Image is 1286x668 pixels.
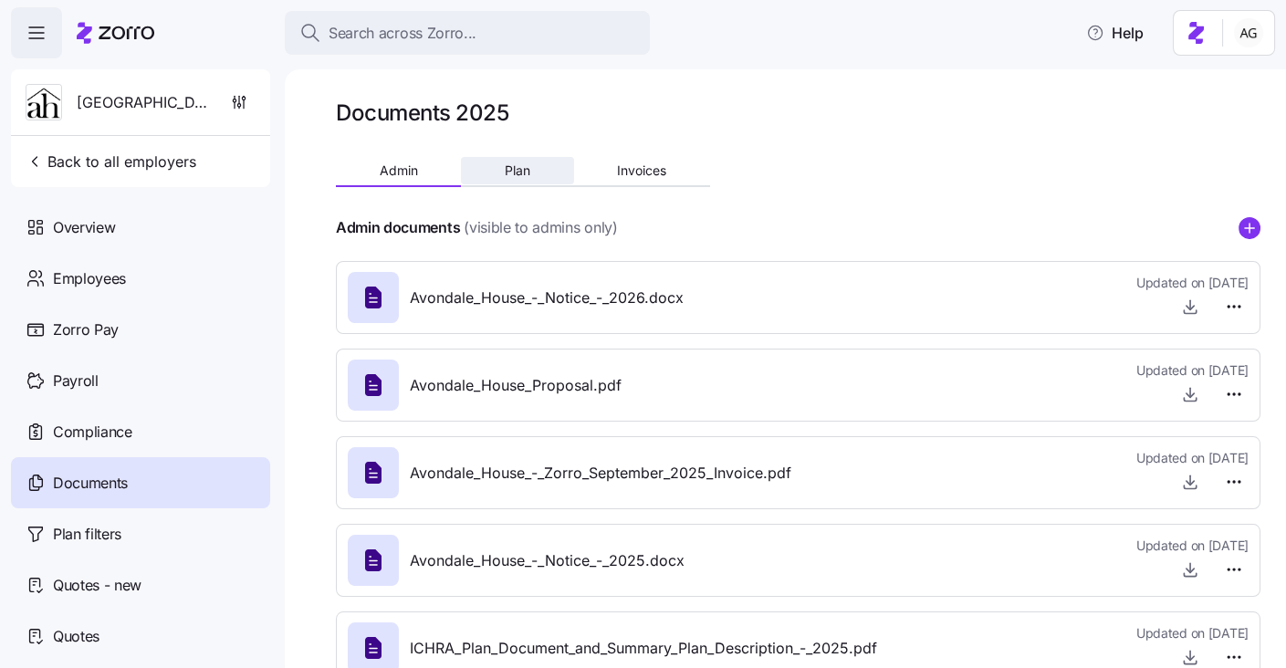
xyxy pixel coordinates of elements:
span: Avondale_House_-_Notice_-_2025.docx [410,549,685,572]
img: 5fc55c57e0610270ad857448bea2f2d5 [1234,18,1263,47]
span: Zorro Pay [53,318,119,341]
a: Documents [11,457,270,508]
button: Back to all employers [18,143,204,180]
span: Quotes - new [53,574,141,597]
a: Plan filters [11,508,270,559]
button: Search across Zorro... [285,11,650,55]
a: Quotes [11,611,270,662]
span: Compliance [53,421,132,444]
span: Overview [53,216,115,239]
img: Employer logo [26,85,61,121]
h1: Documents 2025 [336,99,508,127]
span: (visible to admins only) [464,216,617,239]
span: Plan [505,164,530,177]
h4: Admin documents [336,217,460,238]
span: Updated on [DATE] [1136,361,1249,380]
a: Employees [11,253,270,304]
span: Employees [53,267,126,290]
span: Documents [53,472,128,495]
span: Updated on [DATE] [1136,274,1249,292]
span: Invoices [617,164,666,177]
a: Overview [11,202,270,253]
span: Avondale_House_Proposal.pdf [410,374,622,397]
span: Search across Zorro... [329,22,476,45]
a: Quotes - new [11,559,270,611]
span: Plan filters [53,523,121,546]
span: Quotes [53,625,99,648]
span: Avondale_House_-_Zorro_September_2025_Invoice.pdf [410,462,791,485]
a: Zorro Pay [11,304,270,355]
a: Payroll [11,355,270,406]
span: ICHRA_Plan_Document_and_Summary_Plan_Description_-_2025.pdf [410,637,877,660]
span: Updated on [DATE] [1136,449,1249,467]
span: Admin [380,164,418,177]
span: Payroll [53,370,99,392]
span: Help [1086,22,1144,44]
span: Updated on [DATE] [1136,537,1249,555]
svg: add icon [1239,217,1260,239]
span: Updated on [DATE] [1136,624,1249,642]
button: Help [1072,15,1158,51]
span: Avondale_House_-_Notice_-_2026.docx [410,287,684,309]
span: [GEOGRAPHIC_DATA] [77,91,208,114]
span: Back to all employers [26,151,196,172]
a: Compliance [11,406,270,457]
